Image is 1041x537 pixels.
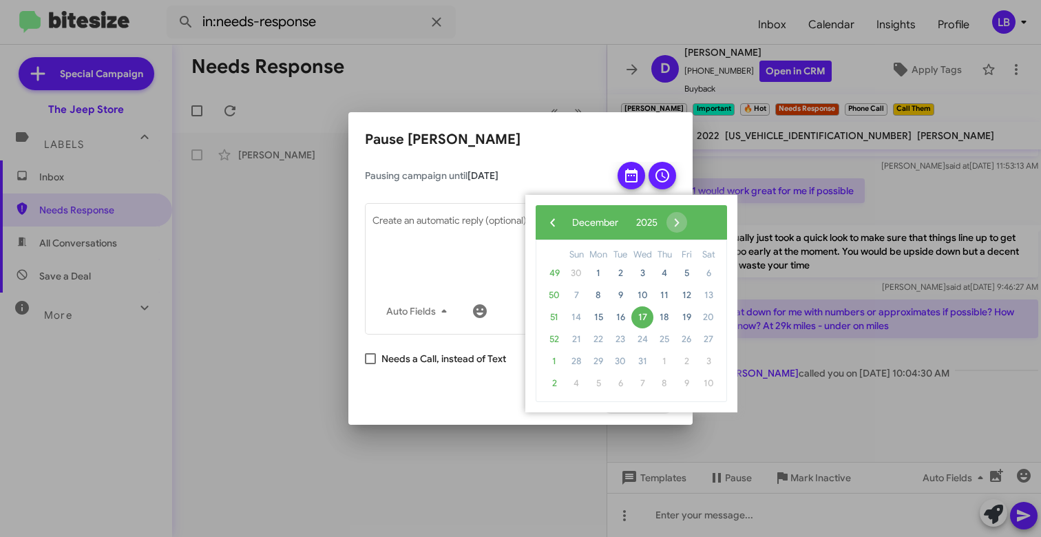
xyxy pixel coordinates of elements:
span: 6 [609,372,631,394]
th: weekday [609,247,631,262]
span: 23 [609,328,631,350]
span: 3 [631,262,653,284]
button: 2025 [627,212,666,233]
span: 29 [587,350,609,372]
th: weekday [565,247,587,262]
span: 9 [609,284,631,306]
bs-datepicker-container: calendar [525,195,737,412]
span: 5 [587,372,609,394]
span: 26 [675,328,697,350]
span: 30 [565,262,587,284]
span: 22 [587,328,609,350]
span: 7 [631,372,653,394]
span: 7 [565,284,587,306]
span: 1 [543,350,565,372]
th: weekday [587,247,609,262]
button: ‹ [543,212,563,233]
span: 11 [653,284,675,306]
span: 27 [697,328,719,350]
button: Auto Fields [375,299,463,324]
span: 31 [631,350,653,372]
span: 19 [675,306,697,328]
span: [DATE] [467,169,498,182]
span: 1 [653,350,675,372]
span: 16 [609,306,631,328]
span: 49 [543,262,565,284]
span: 51 [543,306,565,328]
span: 28 [565,350,587,372]
span: 2 [609,262,631,284]
span: 4 [653,262,675,284]
span: 18 [653,306,675,328]
th: weekday [631,247,653,262]
span: 1 [587,262,609,284]
span: 10 [631,284,653,306]
span: 15 [587,306,609,328]
button: December [563,212,627,233]
span: 2 [543,372,565,394]
h2: Pause [PERSON_NAME] [365,129,676,151]
span: 52 [543,328,565,350]
span: 2 [675,350,697,372]
span: 21 [565,328,587,350]
span: › [666,212,687,233]
th: weekday [675,247,697,262]
span: Auto Fields [386,299,452,324]
span: 8 [653,372,675,394]
span: 9 [675,372,697,394]
span: December [572,216,618,229]
span: 25 [653,328,675,350]
span: 24 [631,328,653,350]
span: 4 [565,372,587,394]
span: 5 [675,262,697,284]
span: 17 [631,306,653,328]
span: 50 [543,284,565,306]
span: 6 [697,262,719,284]
span: 14 [565,306,587,328]
span: Pausing campaign until [365,169,606,182]
th: weekday [697,247,719,262]
span: 2025 [636,216,658,229]
span: 20 [697,306,719,328]
span: 30 [609,350,631,372]
bs-datepicker-navigation-view: ​ ​ ​ [543,213,687,225]
span: 8 [587,284,609,306]
span: 3 [697,350,719,372]
span: 13 [697,284,719,306]
span: 12 [675,284,697,306]
span: Needs a Call, instead of Text [381,350,506,367]
th: weekday [653,247,675,262]
span: 10 [697,372,719,394]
